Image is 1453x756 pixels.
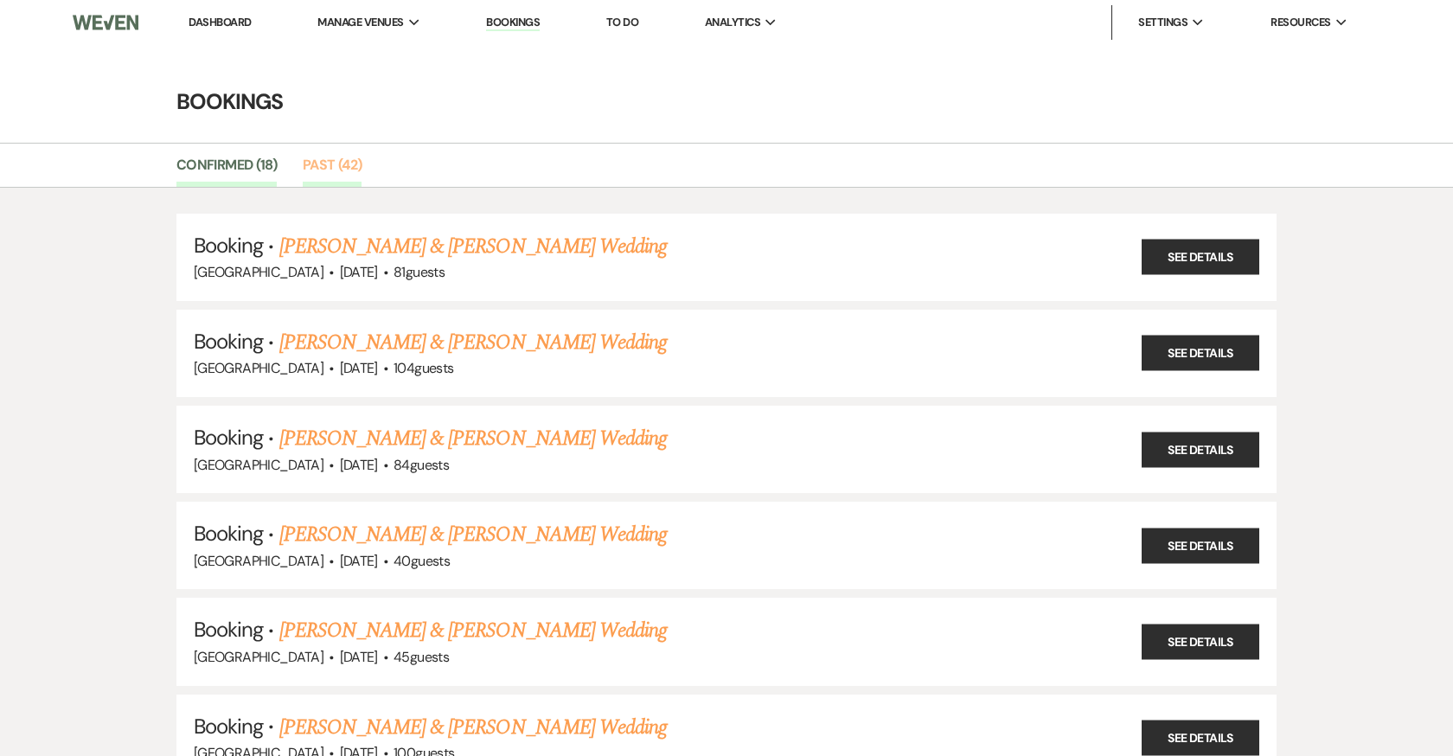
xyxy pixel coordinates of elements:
a: See Details [1142,528,1259,563]
a: See Details [1142,624,1259,659]
span: Manage Venues [317,14,403,31]
span: Booking [194,616,263,643]
a: Dashboard [189,15,251,29]
a: [PERSON_NAME] & [PERSON_NAME] Wedding [279,423,667,454]
img: Weven Logo [73,4,138,41]
a: Confirmed (18) [176,154,277,187]
a: See Details [1142,721,1259,756]
span: Booking [194,713,263,740]
span: [DATE] [340,359,378,377]
span: [GEOGRAPHIC_DATA] [194,648,323,666]
a: Past (42) [303,154,362,187]
span: [GEOGRAPHIC_DATA] [194,263,323,281]
span: [GEOGRAPHIC_DATA] [194,359,323,377]
span: 104 guests [394,359,453,377]
a: [PERSON_NAME] & [PERSON_NAME] Wedding [279,712,667,743]
span: Settings [1138,14,1187,31]
span: Booking [194,520,263,547]
span: [DATE] [340,456,378,474]
a: See Details [1142,240,1259,275]
a: [PERSON_NAME] & [PERSON_NAME] Wedding [279,231,667,262]
a: See Details [1142,336,1259,371]
span: Resources [1271,14,1330,31]
span: Booking [194,232,263,259]
a: Bookings [486,15,540,31]
span: [GEOGRAPHIC_DATA] [194,456,323,474]
span: Analytics [705,14,760,31]
span: Booking [194,328,263,355]
a: [PERSON_NAME] & [PERSON_NAME] Wedding [279,615,667,646]
span: [GEOGRAPHIC_DATA] [194,552,323,570]
a: [PERSON_NAME] & [PERSON_NAME] Wedding [279,327,667,358]
h4: Bookings [104,86,1349,117]
span: [DATE] [340,552,378,570]
span: 84 guests [394,456,449,474]
span: [DATE] [340,648,378,666]
span: Booking [194,424,263,451]
span: 81 guests [394,263,445,281]
span: [DATE] [340,263,378,281]
a: [PERSON_NAME] & [PERSON_NAME] Wedding [279,519,667,550]
span: 45 guests [394,648,449,666]
a: See Details [1142,432,1259,467]
span: 40 guests [394,552,450,570]
a: To Do [606,15,638,29]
